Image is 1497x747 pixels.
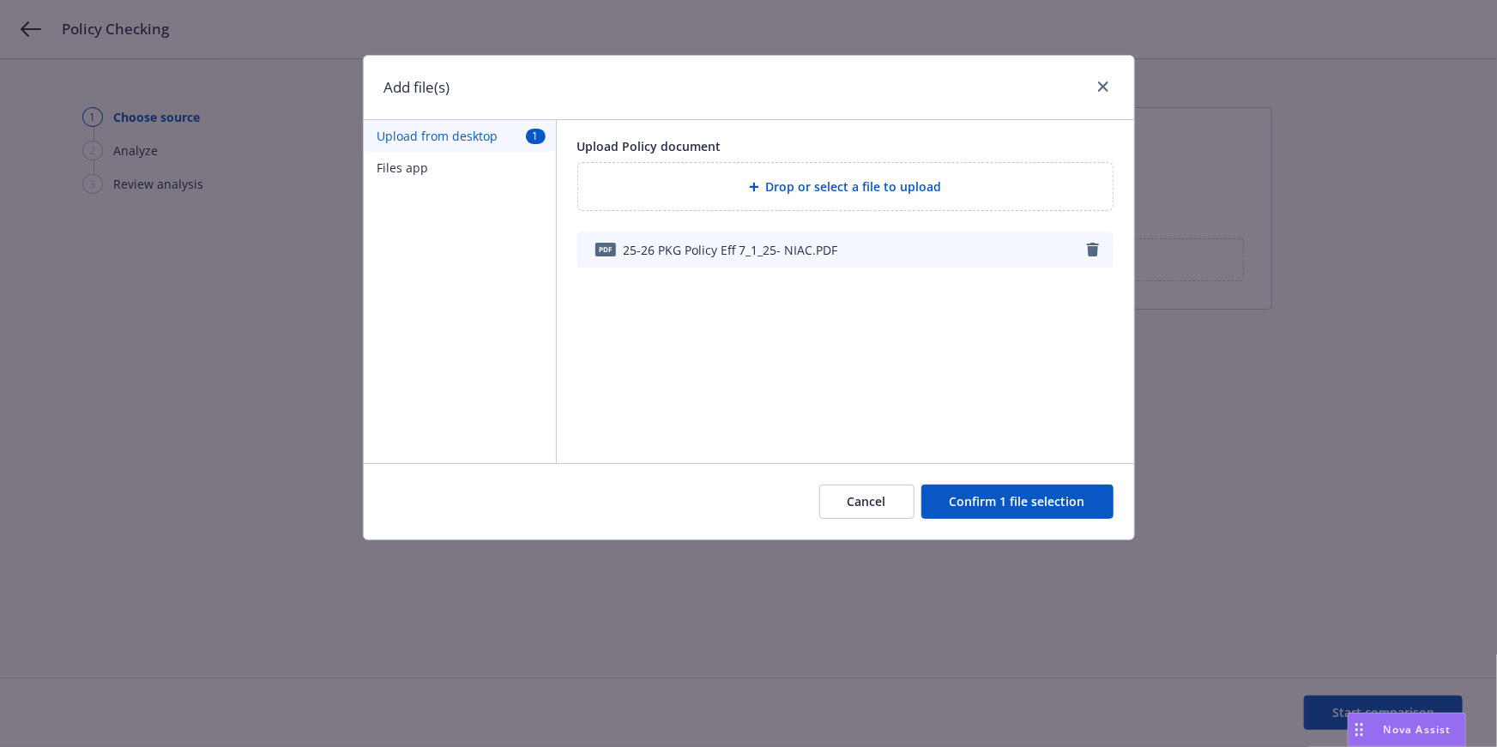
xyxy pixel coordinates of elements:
[1093,76,1114,97] a: close
[921,485,1114,519] button: Confirm 1 file selection
[577,162,1114,211] div: Drop or select a file to upload
[384,76,450,99] h1: Add file(s)
[1384,722,1452,737] span: Nova Assist
[766,178,942,196] span: Drop or select a file to upload
[364,152,556,184] button: Files app
[577,137,1114,155] div: Upload Policy document
[624,241,838,259] span: 25-26 PKG Policy Eff 7_1_25- NIAC.PDF
[526,129,546,143] span: 1
[595,243,616,256] span: PDF
[1348,713,1466,747] button: Nova Assist
[364,120,556,152] button: Upload from desktop1
[1349,714,1370,746] div: Drag to move
[819,485,914,519] button: Cancel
